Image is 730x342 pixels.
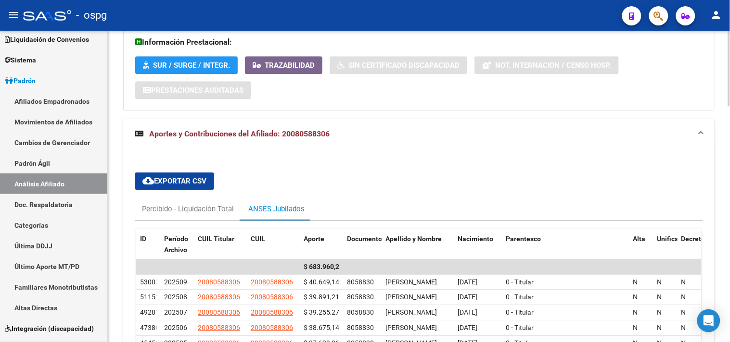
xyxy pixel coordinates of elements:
[678,229,702,260] datatable-header-cell: Decreto
[245,56,322,74] button: Trazabilidad
[140,308,159,316] span: 49281
[76,5,107,26] span: - ospg
[135,56,238,74] button: SUR / SURGE / INTEGR.
[458,324,477,331] span: [DATE]
[653,229,678,260] datatable-header-cell: Unificacion
[251,235,265,243] span: CUIL
[198,308,240,316] span: 20080588306
[347,324,374,331] span: 8058830
[149,129,330,138] span: Aportes y Contribuciones del Afiliado: 20080588306
[135,172,214,190] button: Exportar CSV
[458,293,477,301] span: [DATE]
[330,56,467,74] button: Sin Certificado Discapacidad
[633,235,646,243] span: Alta
[681,235,705,243] span: Decreto
[502,229,629,260] datatable-header-cell: Parentesco
[251,293,293,301] span: 20080588306
[458,278,477,286] span: [DATE]
[135,36,703,49] h3: Información Prestacional:
[385,235,442,243] span: Apellido y Nombre
[247,229,300,260] datatable-header-cell: CUIL
[304,263,343,270] span: $ 683.960,28
[153,61,230,70] span: SUR / SURGE / INTEGR.
[697,309,720,332] div: Open Intercom Messenger
[198,278,240,286] span: 20080588306
[5,323,94,334] span: Integración (discapacidad)
[657,324,662,331] span: N
[5,34,89,45] span: Liquidación de Convenios
[347,293,374,301] span: 8058830
[300,229,343,260] datatable-header-cell: Aporte
[506,235,541,243] span: Parentesco
[681,324,686,331] span: N
[458,235,493,243] span: Nacimiento
[123,119,715,149] mat-expansion-panel-header: Aportes y Contribuciones del Afiliado: 20080588306
[142,204,234,214] div: Percibido - Liquidación Total
[151,86,243,95] span: Prestaciones Auditadas
[194,229,247,260] datatable-header-cell: CUIL Titular
[251,278,293,286] span: 20080588306
[160,229,194,260] datatable-header-cell: Período Archivo
[251,308,293,316] span: 20080588306
[198,293,240,301] span: 20080588306
[198,235,234,243] span: CUIL Titular
[164,235,188,254] span: Período Archivo
[347,278,374,286] span: 8058830
[385,278,437,286] span: [PERSON_NAME]
[251,324,293,331] span: 20080588306
[633,308,638,316] span: N
[198,324,240,331] span: 20080588306
[385,308,437,316] span: [PERSON_NAME]
[135,81,251,99] button: Prestaciones Auditadas
[495,61,611,70] span: Not. Internacion / Censo Hosp.
[140,324,159,331] span: 47380
[681,293,686,301] span: N
[454,229,502,260] datatable-header-cell: Nacimiento
[474,56,619,74] button: Not. Internacion / Censo Hosp.
[506,278,534,286] span: 0 - Titular
[343,229,382,260] datatable-header-cell: Documento
[140,278,159,286] span: 53005
[142,177,206,185] span: Exportar CSV
[140,235,146,243] span: ID
[304,308,339,316] span: $ 39.255,27
[711,9,722,21] mat-icon: person
[506,293,534,301] span: 0 - Titular
[458,308,477,316] span: [DATE]
[347,235,382,243] span: Documento
[385,324,437,331] span: [PERSON_NAME]
[657,308,662,316] span: N
[347,308,374,316] span: 8058830
[248,204,305,214] div: ANSES Jubilados
[164,324,187,331] span: 202506
[657,235,692,243] span: Unificacion
[348,61,460,70] span: Sin Certificado Discapacidad
[140,293,159,301] span: 51151
[385,293,437,301] span: [PERSON_NAME]
[265,61,315,70] span: Trazabilidad
[304,278,339,286] span: $ 40.649,14
[633,278,638,286] span: N
[164,278,187,286] span: 202509
[633,293,638,301] span: N
[136,229,160,260] datatable-header-cell: ID
[633,324,638,331] span: N
[506,324,534,331] span: 0 - Titular
[681,278,686,286] span: N
[681,308,686,316] span: N
[304,293,339,301] span: $ 39.891,21
[506,308,534,316] span: 0 - Titular
[657,278,662,286] span: N
[657,293,662,301] span: N
[164,308,187,316] span: 202507
[629,229,653,260] datatable-header-cell: Alta
[304,235,324,243] span: Aporte
[304,324,339,331] span: $ 38.675,14
[5,75,36,86] span: Padrón
[142,175,154,186] mat-icon: cloud_download
[8,9,19,21] mat-icon: menu
[382,229,454,260] datatable-header-cell: Apellido y Nombre
[164,293,187,301] span: 202508
[5,55,36,65] span: Sistema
